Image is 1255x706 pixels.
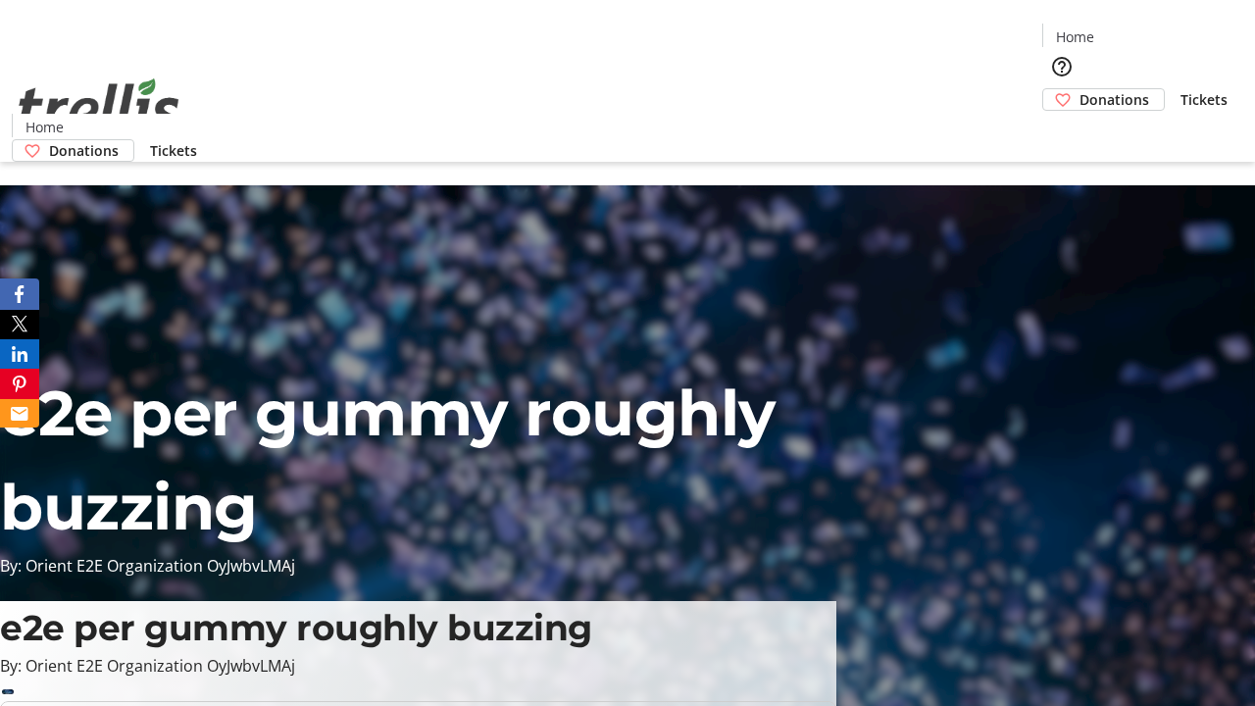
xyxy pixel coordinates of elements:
[1042,47,1081,86] button: Help
[1042,111,1081,150] button: Cart
[1043,26,1106,47] a: Home
[13,117,75,137] a: Home
[150,140,197,161] span: Tickets
[134,140,213,161] a: Tickets
[49,140,119,161] span: Donations
[1042,88,1165,111] a: Donations
[12,139,134,162] a: Donations
[1056,26,1094,47] span: Home
[1079,89,1149,110] span: Donations
[1180,89,1228,110] span: Tickets
[25,117,64,137] span: Home
[1165,89,1243,110] a: Tickets
[12,57,186,155] img: Orient E2E Organization OyJwbvLMAj's Logo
